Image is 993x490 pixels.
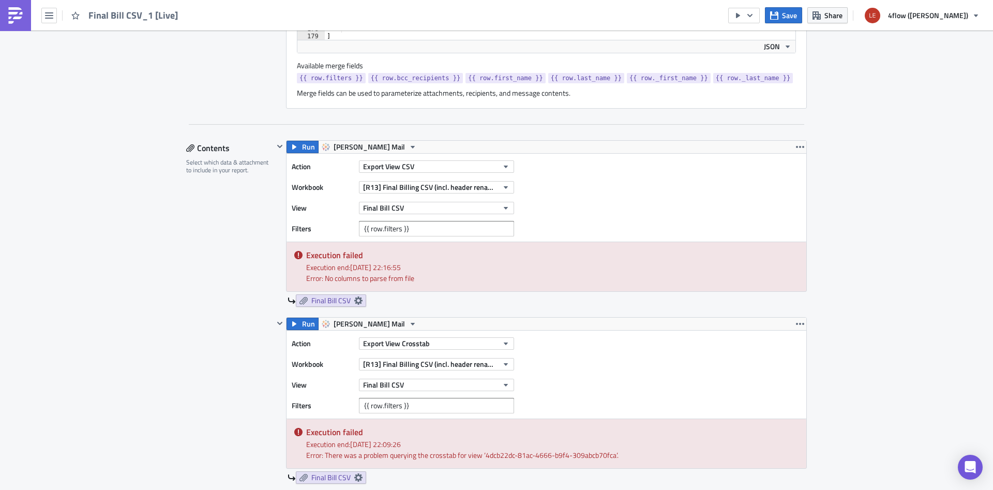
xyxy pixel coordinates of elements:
[7,7,24,24] img: PushMetrics
[888,10,968,21] span: 4flow ([PERSON_NAME])
[4,89,494,97] p: Many thanks in advance.
[292,357,354,372] label: Workbook
[292,221,354,236] label: Filters
[764,41,780,52] span: JSON
[807,7,848,23] button: Share
[306,439,799,450] div: Execution end: [DATE] 22:09:26
[4,58,494,75] p: Should you notice incorrect data or technical issues with the report, please contact [EMAIL_ADDRE...
[292,159,354,174] label: Action
[25,31,494,39] li: The report will sent out weekly in the night between [DATE] to [DATE] 00:00
[88,9,179,21] span: Final Bill CSV_1 [Live]
[274,140,286,153] button: Hide content
[359,221,514,236] input: Filter1=Value1&...
[292,336,354,351] label: Action
[186,140,274,156] div: Contents
[551,73,622,83] span: {{ row.last_name }}
[363,202,404,213] span: Final Bill CSV
[334,318,405,330] span: [PERSON_NAME] Mail
[297,88,796,98] div: Merge fields can be used to parameterize attachments, recipients, and message contents.
[302,141,315,153] span: Run
[311,473,351,482] span: Final Bill CSV
[306,262,799,273] div: Execution end: [DATE] 22:16:55
[716,73,791,83] span: {{ row._last_name }}
[363,379,404,390] span: Final Bill CSV
[306,428,799,436] h5: Execution failed
[359,398,514,413] input: Filter1=Value1&...
[4,47,494,55] p: * If you require PDF version of the SBI, please download directly from iTMS
[359,160,514,173] button: Export View CSV
[306,450,799,461] div: Error: There was a problem querying the crosstab for view ’4dcb22dc-81ac-4666-b9f4-309abcb70fca’.
[713,73,793,83] a: {{ row._last_name }}
[363,161,414,172] span: Export View CSV
[465,73,546,83] a: {{ row.first_name }}
[297,33,325,40] div: 179
[186,158,274,174] div: Select which data & attachment to include in your report.
[864,7,881,24] img: Avatar
[629,73,708,83] span: {{ row._first_name }}
[297,73,366,83] a: {{ row.filters }}
[292,200,354,216] label: View
[292,398,354,413] label: Filters
[958,455,983,480] div: Open Intercom Messenger
[318,141,420,153] button: [PERSON_NAME] Mail
[765,7,802,23] button: Save
[4,4,494,12] p: Dear
[318,318,420,330] button: [PERSON_NAME] Mail
[292,377,354,393] label: View
[548,73,624,83] a: {{ row.last_name }}
[824,10,842,21] span: Share
[627,73,711,83] a: {{ row._first_name }}
[296,471,366,484] a: Final Bill CSV
[368,73,463,83] a: {{ row.bcc_recipients }}
[363,359,498,369] span: [R13] Final Billing CSV (incl. header renamed) - v4
[274,317,286,330] button: Hide content
[296,294,366,307] a: Final Bill CSV
[363,182,498,192] span: [R13] Final Billing CSV (incl. header renamed) - v4
[4,16,494,24] p: please find attached the most recent Final Bill CSV* report with all cleared billing cases with b...
[306,251,799,259] h5: Execution failed
[297,61,374,70] label: Available merge fields
[371,73,460,83] span: {{ row.bcc_recipients }}
[311,296,351,305] span: Final Bill CSV
[299,73,363,83] span: {{ row.filters }}
[292,180,354,195] label: Workbook
[359,337,514,350] button: Export View Crosstab
[302,318,315,330] span: Run
[20,4,156,12] strong: {{ row.first_name }} {{ row.last_name }},
[306,273,799,284] div: Error: No columns to parse from file
[859,4,985,27] button: 4flow ([PERSON_NAME])
[334,141,405,153] span: [PERSON_NAME] Mail
[359,379,514,391] button: Final Bill CSV
[468,73,543,83] span: {{ row.first_name }}
[359,358,514,370] button: [R13] Final Billing CSV (incl. header renamed) - v4
[359,202,514,214] button: Final Bill CSV
[287,141,319,153] button: Run
[4,4,494,128] body: Rich Text Area. Press ALT-0 for help.
[760,40,795,53] button: JSON
[363,338,430,349] span: Export View Crosstab
[287,318,319,330] button: Run
[782,10,797,21] span: Save
[4,78,494,86] p: Please dont reply on this automaticlally generated email.
[359,181,514,194] button: [R13] Final Billing CSV (incl. header renamed) - v4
